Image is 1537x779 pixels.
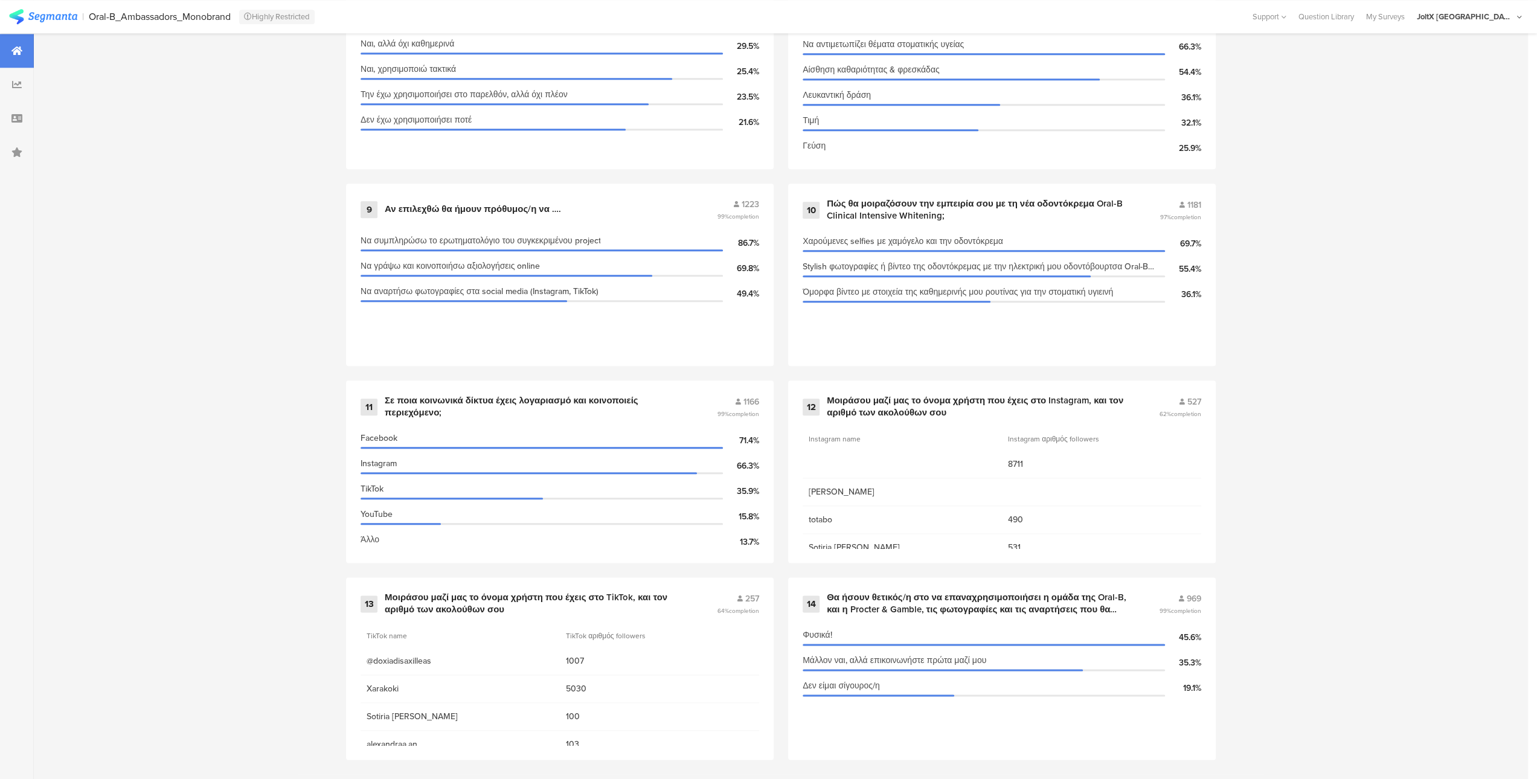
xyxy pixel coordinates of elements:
div: 10 [803,202,820,219]
span: 100 [566,710,753,723]
span: Stylish φωτογραφίες ή βίντεο της οδοντόκρεμας με την ηλεκτρική μου οδοντόβουρτσα Oral-B στο μπάνιο [803,260,1159,273]
div: 86.7% [723,237,759,249]
span: 1181 [1187,199,1201,211]
span: Λευκαντική δράση [803,89,871,101]
div: | [82,10,84,24]
a: My Surveys [1360,11,1411,22]
span: 99% [717,212,759,221]
div: Highly Restricted [239,10,315,24]
span: Δεν είμαι σίγουρος/η [803,679,880,692]
span: 1166 [743,396,759,408]
div: Πώς θα μοιραζόσουν την εμπειρία σου με τη νέα οδοντόκρεμα Oral-B Clinical Intensive Whitening; [827,198,1131,222]
span: 99% [1160,606,1201,615]
span: 64% [717,606,759,615]
span: 99% [717,409,759,418]
div: 35.3% [1165,656,1201,669]
span: completion [729,409,759,418]
span: 1007 [566,655,753,667]
a: Question Library [1292,11,1360,22]
span: completion [729,212,759,221]
div: 11 [361,399,377,415]
div: 49.4% [723,287,759,300]
span: totabo [809,513,996,526]
div: 14 [803,595,820,612]
span: completion [1171,606,1201,615]
span: Sotiria [PERSON_NAME] [367,710,554,723]
div: 12 [803,399,820,415]
div: 29.5% [723,40,759,53]
span: Sotiria [PERSON_NAME] [809,541,996,554]
span: 1223 [742,198,759,211]
div: Σε ποια κοινωνικά δίκτυα έχεις λογαριασμό και κοινοποιείς περιεχόμενο; [385,395,688,418]
span: completion [1171,409,1201,418]
section: TikTok αριθμός followers [566,630,659,641]
div: 71.4% [723,434,759,447]
section: Instagram αριθμός followers [1008,434,1102,444]
div: 25.4% [723,65,759,78]
div: 23.5% [723,91,759,103]
div: Μοιράσου μαζί μας το όνομα χρήστη που έχεις στο TikTok, και τον αριθμό των ακολούθων σου [385,592,688,615]
div: JoltX [GEOGRAPHIC_DATA] [1417,11,1513,22]
div: 35.9% [723,485,759,498]
div: 66.3% [723,460,759,472]
section: Instagram name [809,434,902,444]
span: completion [1171,213,1201,222]
span: Να γράψω και κοινοποιήσω αξιολογήσεις online [361,260,540,272]
div: 9 [361,201,377,218]
div: 36.1% [1165,91,1201,104]
span: Γεύση [803,139,826,152]
span: 62% [1160,409,1201,418]
span: Instagram [361,457,397,470]
span: 969 [1187,592,1201,605]
section: TikTok name [367,630,460,641]
span: 490 [1008,513,1195,526]
span: 97% [1160,213,1201,222]
span: TikTok [361,482,383,495]
span: Facebook [361,432,397,444]
span: 257 [745,592,759,605]
span: Τιμή [803,114,819,127]
div: 54.4% [1165,66,1201,79]
div: 45.6% [1165,631,1201,644]
div: 69.8% [723,262,759,275]
div: 55.4% [1165,263,1201,275]
span: @doxiadisaxilleas [367,655,554,667]
div: 13.7% [723,536,759,548]
span: Φυσικά! [803,629,832,641]
span: 8711 [1008,458,1195,470]
span: Να αναρτήσω φωτογραφίες στα social media (Instagram, TikTok) [361,285,598,298]
span: Να συμπληρώσω το ερωτηματολόγιο του συγκεκριμένου project [361,234,600,247]
span: Xarakoki [367,682,554,695]
span: Να αντιμετωπίζει θέματα στοματικής υγείας [803,38,964,51]
span: Άλλο [361,533,379,546]
div: 69.7% [1165,237,1201,250]
div: 66.3% [1165,40,1201,53]
span: [PERSON_NAME] [809,486,996,498]
span: alexandraa.an [367,738,554,751]
div: 25.9% [1165,142,1201,155]
span: Την έχω χρησιμοποιήσει στο παρελθόν, αλλά όχι πλέον [361,88,568,101]
div: 32.1% [1165,117,1201,129]
div: Μοιράσου μαζί μας το όνομα χρήστη που έχεις στο Instagram, και τον αριθμό των ακολούθων σου [827,395,1130,418]
span: Χαρούμενες selfies με χαμόγελο και την οδοντόκρεμα [803,235,1003,248]
div: 19.1% [1165,682,1201,694]
div: 21.6% [723,116,759,129]
span: 531 [1008,541,1195,554]
div: 13 [361,595,377,612]
span: 527 [1187,396,1201,408]
div: Αν επιλεχθώ θα ήμουν πρόθυμος/η να …. [385,204,561,216]
div: 36.1% [1165,288,1201,301]
span: Όμορφα βίντεο με στοιχεία της καθημερινής μου ρουτίνας για την στοματική υγιεινή [803,286,1113,298]
span: 5030 [566,682,753,695]
span: Ναι, χρησιμοποιώ τακτικά [361,63,456,75]
span: 103 [566,738,753,751]
span: Αίσθηση καθαριότητας & φρεσκάδας [803,63,940,76]
span: Ναι, αλλά όχι καθημερινά [361,37,454,50]
img: segmanta logo [9,9,77,24]
div: 15.8% [723,510,759,523]
span: YouTube [361,508,393,521]
div: Θα ήσουν θετικός/η στο να επαναχρησιμοποιήσει η ομάδα της Oral-B, και η Procter & Gamble, τις φωτ... [827,592,1130,615]
span: Δεν έχω χρησιμοποιήσει ποτέ [361,114,472,126]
